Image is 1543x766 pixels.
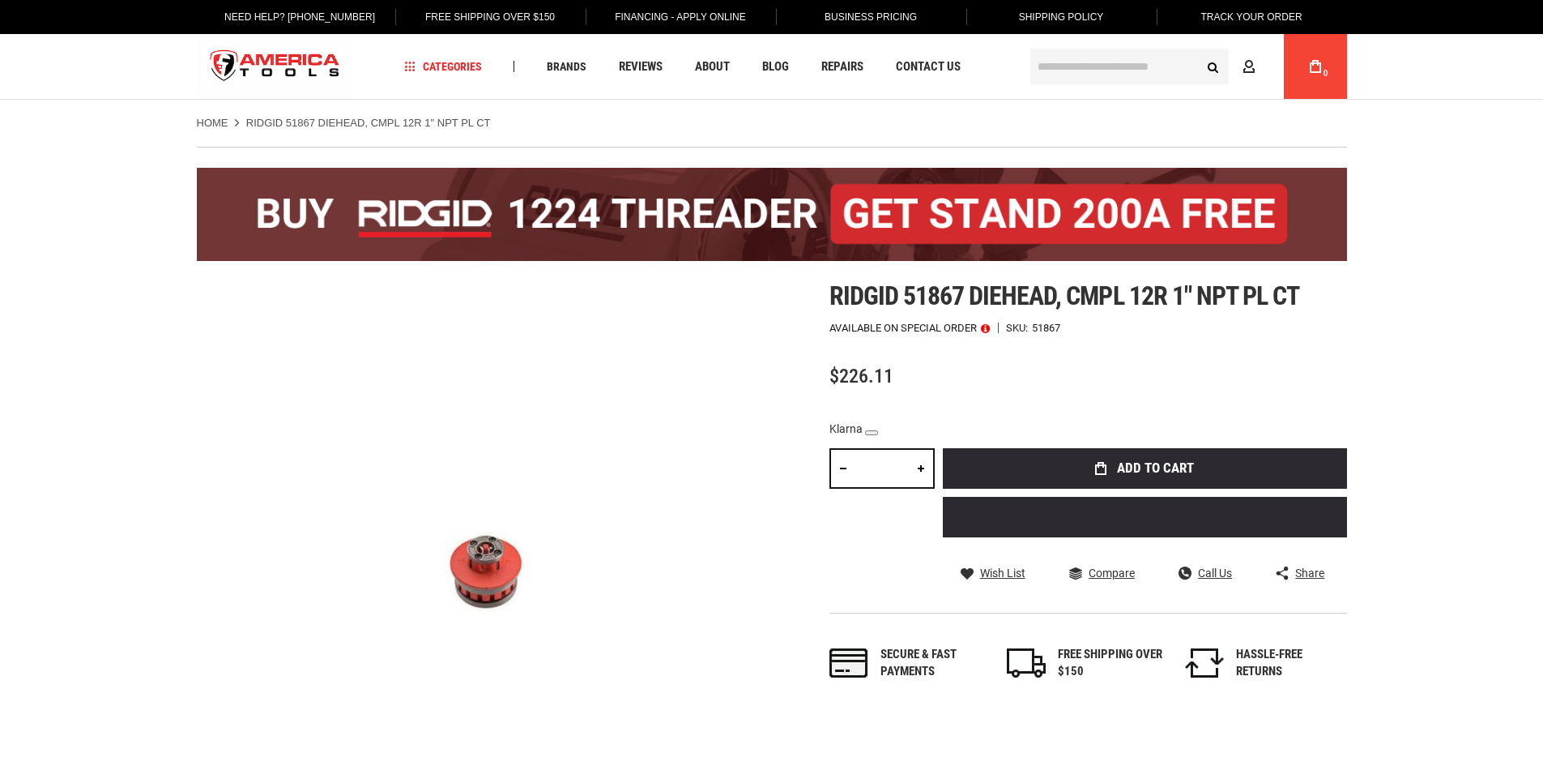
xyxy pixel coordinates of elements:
span: Compare [1089,567,1135,579]
p: Available on Special Order [829,323,990,334]
img: BOGO: Buy the RIDGID® 1224 Threader (26092), get the 92467 200A Stand FREE! [197,168,1347,261]
span: Call Us [1198,567,1232,579]
span: $226.11 [829,365,893,387]
button: Add to Cart [943,448,1347,489]
span: Wish List [980,567,1025,579]
span: Shipping Policy [1019,11,1104,23]
a: Brands [539,56,594,78]
div: 51867 [1032,323,1060,333]
a: Contact Us [889,56,968,78]
span: Categories [404,61,482,72]
div: Secure & fast payments [880,646,986,681]
span: Reviews [619,61,663,73]
span: Ridgid 51867 diehead, cmpl 12r 1" npt pl ct [829,280,1300,311]
img: America Tools [197,36,354,97]
strong: SKU [1006,323,1032,333]
a: Wish List [961,566,1025,580]
span: Add to Cart [1117,461,1194,475]
a: About [688,56,737,78]
a: Compare [1069,566,1135,580]
a: Blog [755,56,796,78]
img: payments [829,648,868,678]
a: Reviews [612,56,670,78]
button: Search [1198,51,1229,82]
a: Categories [397,56,489,78]
span: Contact Us [896,61,961,73]
a: Repairs [814,56,871,78]
span: About [695,61,730,73]
span: Brands [547,61,586,72]
span: Share [1295,567,1324,579]
a: store logo [197,36,354,97]
img: returns [1185,648,1224,678]
span: 0 [1323,69,1328,78]
div: FREE SHIPPING OVER $150 [1058,646,1163,681]
a: Home [197,116,228,131]
img: shipping [1007,648,1046,678]
a: Call Us [1179,566,1232,580]
span: Blog [762,61,789,73]
span: Repairs [821,61,863,73]
div: HASSLE-FREE RETURNS [1236,646,1341,681]
a: 0 [1300,34,1331,99]
strong: RIDGID 51867 DIEHEAD, CMPL 12R 1" NPT PL CT [246,117,491,129]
